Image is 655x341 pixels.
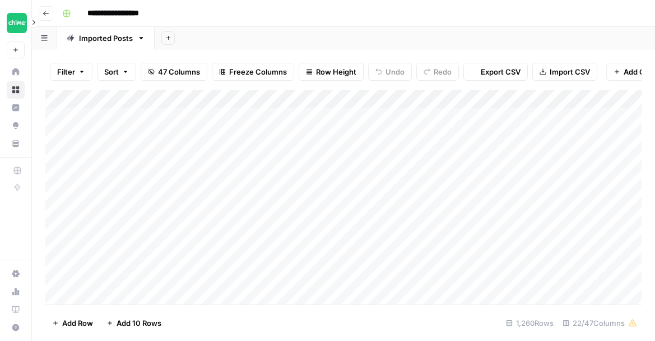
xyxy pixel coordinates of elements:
[368,63,412,81] button: Undo
[434,66,452,77] span: Redo
[97,63,136,81] button: Sort
[57,27,155,49] a: Imported Posts
[7,81,25,99] a: Browse
[158,66,200,77] span: 47 Columns
[7,301,25,319] a: Learning Hub
[7,13,27,33] img: Chime Logo
[7,99,25,117] a: Insights
[532,63,597,81] button: Import CSV
[45,314,100,332] button: Add Row
[229,66,287,77] span: Freeze Columns
[481,66,521,77] span: Export CSV
[316,66,356,77] span: Row Height
[7,117,25,135] a: Opportunities
[463,63,528,81] button: Export CSV
[501,314,558,332] div: 1,260 Rows
[7,9,25,37] button: Workspace: Chime
[558,314,642,332] div: 22/47 Columns
[416,63,459,81] button: Redo
[62,317,93,329] span: Add Row
[141,63,207,81] button: 47 Columns
[385,66,405,77] span: Undo
[100,314,168,332] button: Add 10 Rows
[299,63,364,81] button: Row Height
[7,63,25,81] a: Home
[50,63,92,81] button: Filter
[212,63,294,81] button: Freeze Columns
[57,66,75,77] span: Filter
[104,66,119,77] span: Sort
[7,135,25,153] a: Your Data
[117,317,161,329] span: Add 10 Rows
[7,265,25,283] a: Settings
[550,66,590,77] span: Import CSV
[7,319,25,337] button: Help + Support
[7,283,25,301] a: Usage
[79,33,133,44] div: Imported Posts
